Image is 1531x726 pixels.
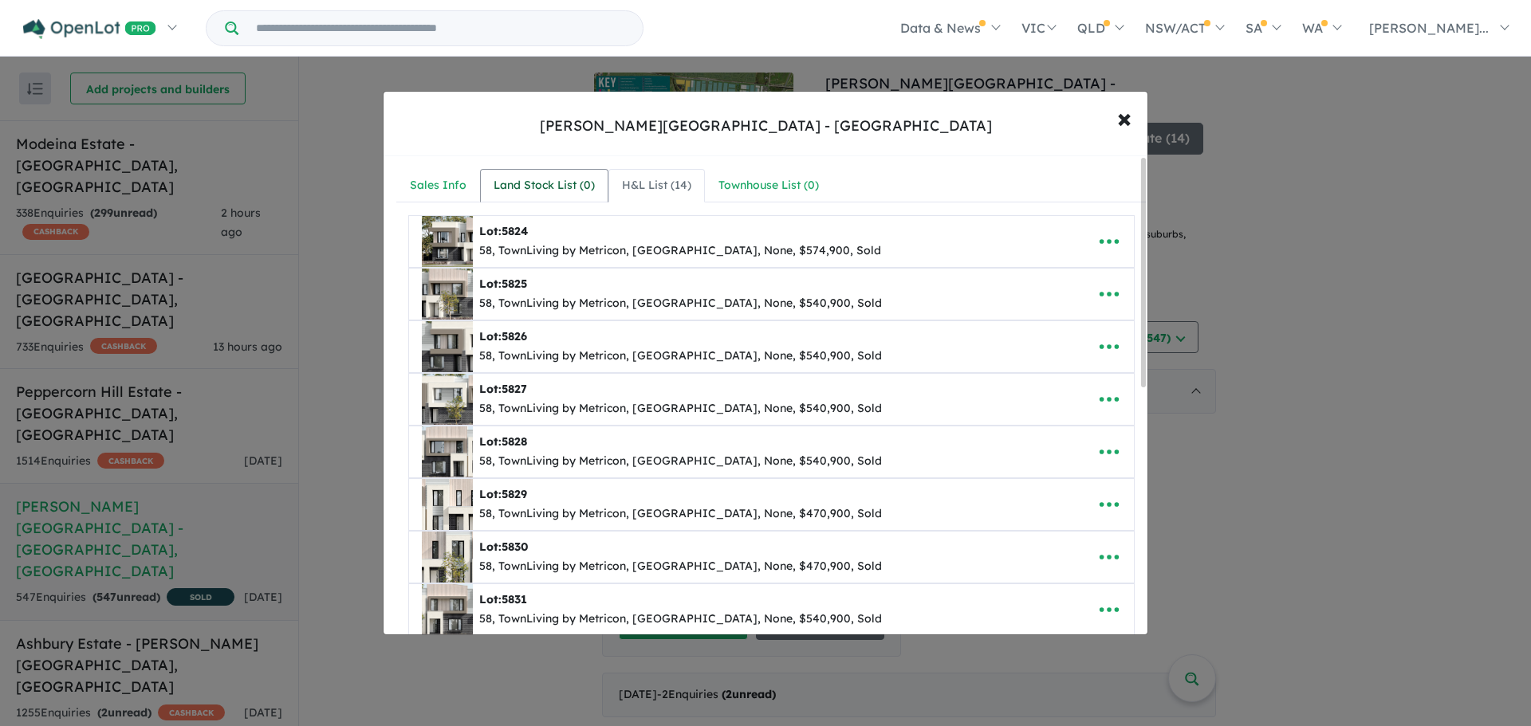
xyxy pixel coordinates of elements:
div: 58, TownLiving by Metricon, [GEOGRAPHIC_DATA], None, $470,900, Sold [479,557,882,576]
img: Westbrook%20Estate%20-%20Truganina%20-%20Lot%205829___1744259808.jpg [422,479,473,530]
div: Sales Info [410,176,466,195]
div: [PERSON_NAME][GEOGRAPHIC_DATA] - [GEOGRAPHIC_DATA] [540,116,992,136]
span: × [1117,100,1132,135]
img: Westbrook%20Estate%20-%20Truganina%20-%20Lot%205831___1744260280.jpg [422,584,473,635]
img: Westbrook%20Estate%20-%20Truganina%20-%20Lot%205830___1744260026.jpg [422,532,473,583]
div: 58, TownLiving by Metricon, [GEOGRAPHIC_DATA], None, $470,900, Sold [479,504,882,524]
img: Openlot PRO Logo White [23,19,156,39]
div: 58, TownLiving by Metricon, [GEOGRAPHIC_DATA], None, $540,900, Sold [479,347,882,366]
span: 5831 [502,592,527,606]
b: Lot: [479,540,528,554]
input: Try estate name, suburb, builder or developer [242,11,640,45]
img: Westbrook%20Estate%20-%20Truganina%20-%20Lot%205826___1744257903.jpg [422,321,473,372]
b: Lot: [479,434,527,449]
div: H&L List ( 14 ) [622,176,691,195]
div: Land Stock List ( 0 ) [494,176,595,195]
span: 5826 [502,329,527,343]
div: 58, TownLiving by Metricon, [GEOGRAPHIC_DATA], None, $540,900, Sold [479,399,882,418]
img: Westbrook%20Estate%20-%20Truganina%20-%20Lot%205825___1744257627.jpg [422,269,473,320]
span: 5825 [502,277,527,291]
b: Lot: [479,329,527,343]
span: 5829 [502,487,527,501]
span: 5827 [502,382,527,396]
img: Westbrook%20Estate%20-%20Truganina%20-%20Lot%205827___1744258191.jpg [422,374,473,425]
span: [PERSON_NAME]... [1369,20,1489,36]
div: 58, TownLiving by Metricon, [GEOGRAPHIC_DATA], None, $540,900, Sold [479,294,882,313]
div: Townhouse List ( 0 ) [718,176,819,195]
img: Westbrook%20Estate%20-%20Truganina%20-%20Lot%205824___1744257271.jpg [422,216,473,267]
span: 5824 [502,224,528,238]
span: 5830 [502,540,528,554]
span: 5828 [502,434,527,449]
img: Westbrook%20Estate%20-%20Truganina%20-%20Lot%205828___1744258999.jpg [422,426,473,477]
b: Lot: [479,382,527,396]
b: Lot: [479,487,527,501]
b: Lot: [479,592,527,606]
b: Lot: [479,277,527,291]
b: Lot: [479,224,528,238]
div: 58, TownLiving by Metricon, [GEOGRAPHIC_DATA], None, $540,900, Sold [479,452,882,471]
div: 58, TownLiving by Metricon, [GEOGRAPHIC_DATA], None, $574,900, Sold [479,241,881,261]
div: 58, TownLiving by Metricon, [GEOGRAPHIC_DATA], None, $540,900, Sold [479,610,882,629]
